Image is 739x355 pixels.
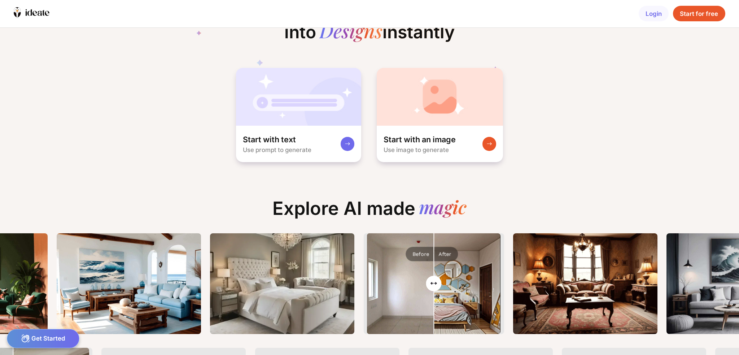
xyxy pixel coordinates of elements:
div: Use image to generate [384,146,449,153]
img: After image [367,233,502,334]
img: startWithImageCardBg.jpg [377,68,503,126]
div: Use prompt to generate [243,146,311,153]
div: magic [419,198,467,219]
div: Login [639,6,669,21]
div: Start with an image [384,134,456,145]
div: Start with text [243,134,296,145]
div: Start for free [673,6,725,21]
img: Thumbnailexplore-image9.png [210,233,354,334]
div: Get Started [7,329,79,348]
img: Thumbnailtext2image_00673_.png [513,233,657,334]
img: ThumbnailOceanlivingroom.png [57,233,201,334]
img: startWithTextCardBg.jpg [236,68,362,126]
div: Explore AI made [266,198,473,226]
